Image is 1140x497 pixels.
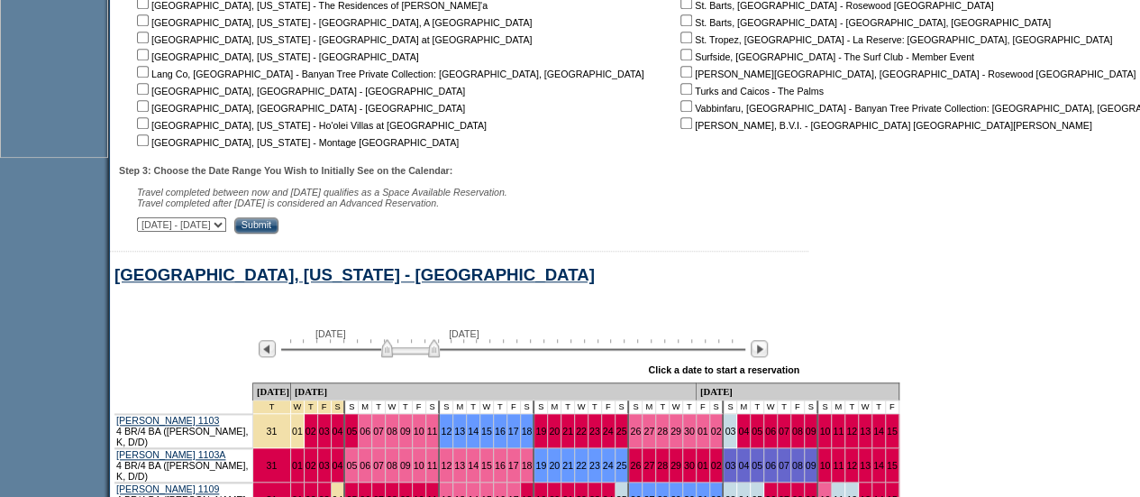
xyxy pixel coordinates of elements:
a: [PERSON_NAME] 1103 [116,415,219,426]
a: 15 [481,460,492,471]
nobr: [GEOGRAPHIC_DATA], [US_STATE] - [GEOGRAPHIC_DATA] at [GEOGRAPHIC_DATA] [133,34,532,45]
img: Previous [259,340,276,357]
a: 03 [319,460,330,471]
a: 14 [468,460,479,471]
td: W [670,400,683,414]
a: 07 [779,460,789,471]
nobr: Lang Co, [GEOGRAPHIC_DATA] - Banyan Tree Private Collection: [GEOGRAPHIC_DATA], [GEOGRAPHIC_DATA] [133,69,644,79]
td: S [534,400,548,414]
nobr: [GEOGRAPHIC_DATA], [US_STATE] - Ho'olei Villas at [GEOGRAPHIC_DATA] [133,120,487,131]
a: 25 [616,460,627,471]
td: M [832,400,845,414]
a: 02 [711,460,722,471]
td: M [453,400,467,414]
a: 09 [806,460,816,471]
a: 31 [267,426,278,437]
a: [PERSON_NAME] 1109 [116,483,219,494]
td: T [494,400,507,414]
td: S [345,400,359,414]
td: T [872,400,886,414]
td: [DATE] [291,382,697,400]
a: 10 [819,460,830,471]
a: 01 [292,426,303,437]
td: Spring Break Wk 4 2026 [291,400,305,414]
a: 03 [319,426,330,437]
td: [DATE] [697,382,899,400]
a: 05 [346,460,357,471]
td: S [426,400,441,414]
a: 08 [387,460,397,471]
td: W [386,400,399,414]
nobr: [GEOGRAPHIC_DATA], [US_STATE] - [GEOGRAPHIC_DATA], A [GEOGRAPHIC_DATA] [133,17,532,28]
td: M [737,400,751,414]
a: 18 [522,460,533,471]
a: 15 [481,426,492,437]
a: 02 [306,426,316,437]
input: Submit [234,217,278,234]
a: 10 [414,460,424,471]
td: S [440,400,453,414]
a: 13 [454,426,465,437]
td: S [724,400,737,414]
nobr: [GEOGRAPHIC_DATA], [US_STATE] - Montage [GEOGRAPHIC_DATA] [133,137,459,148]
a: 07 [373,460,384,471]
a: 11 [833,460,844,471]
td: Spring Break Wk 4 2026 [253,400,291,414]
a: 23 [589,460,600,471]
td: [DATE] [253,382,291,400]
td: T [751,400,764,414]
a: 09 [806,426,816,437]
td: F [507,400,521,414]
td: T [467,400,480,414]
a: 28 [657,426,668,437]
a: 22 [576,460,587,471]
td: Spring Break Wk 4 2026 [305,400,318,414]
a: 17 [508,426,519,437]
a: 04 [738,460,749,471]
td: 4 BR/4 BA ([PERSON_NAME], K, D/D) [114,414,253,448]
nobr: St. Tropez, [GEOGRAPHIC_DATA] - La Reserve: [GEOGRAPHIC_DATA], [GEOGRAPHIC_DATA] [677,34,1112,45]
a: 03 [725,426,735,437]
a: 12 [846,426,857,437]
a: 06 [765,460,776,471]
a: 26 [630,426,641,437]
a: 30 [684,426,695,437]
a: 30 [684,460,695,471]
td: F [697,400,710,414]
a: 21 [562,460,573,471]
a: 09 [400,426,411,437]
td: W [575,400,588,414]
td: T [372,400,386,414]
td: S [818,400,832,414]
div: Click a date to start a reservation [648,364,799,375]
a: 17 [508,460,519,471]
a: 11 [427,460,438,471]
a: 14 [873,460,884,471]
a: 19 [535,426,546,437]
td: T [399,400,413,414]
a: 08 [387,426,397,437]
td: T [588,400,602,414]
a: 25 [616,426,627,437]
a: 06 [360,426,370,437]
nobr: St. Barts, [GEOGRAPHIC_DATA] - [GEOGRAPHIC_DATA], [GEOGRAPHIC_DATA] [677,17,1051,28]
a: 21 [562,426,573,437]
nobr: Surfside, [GEOGRAPHIC_DATA] - The Surf Club - Member Event [677,51,974,62]
img: Next [751,340,768,357]
a: 12 [441,426,451,437]
td: M [359,400,372,414]
a: 15 [887,426,898,437]
a: 24 [603,460,614,471]
a: 16 [495,460,506,471]
a: [GEOGRAPHIC_DATA], [US_STATE] - [GEOGRAPHIC_DATA] [114,265,595,284]
a: 13 [860,426,871,437]
a: 20 [549,426,560,437]
a: 11 [833,426,844,437]
a: 08 [792,426,803,437]
a: 04 [333,426,343,437]
a: 14 [873,426,884,437]
a: 07 [779,426,789,437]
td: S [616,400,630,414]
td: S [629,400,643,414]
a: 24 [603,426,614,437]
